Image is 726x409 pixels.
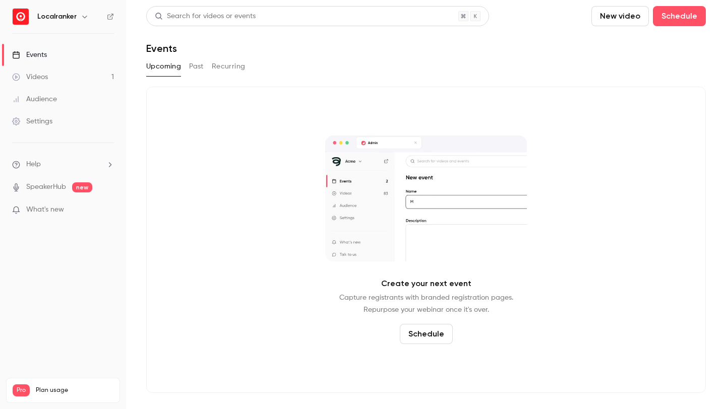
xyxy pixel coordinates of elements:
div: Events [12,50,47,60]
span: Pro [13,384,30,396]
li: help-dropdown-opener [12,159,114,170]
p: Create your next event [381,278,471,290]
button: New video [591,6,649,26]
div: Search for videos or events [155,11,256,22]
button: Upcoming [146,58,181,75]
h6: Localranker [37,12,77,22]
div: Videos [12,72,48,82]
span: Help [26,159,41,170]
h1: Events [146,42,177,54]
button: Recurring [212,58,246,75]
div: Settings [12,116,52,126]
img: Localranker [13,9,29,25]
button: Schedule [653,6,706,26]
button: Past [189,58,204,75]
span: Plan usage [36,386,113,394]
button: Schedule [400,324,453,344]
span: new [72,182,92,192]
a: SpeakerHub [26,182,66,192]
span: What's new [26,204,64,215]
p: Capture registrants with branded registration pages. Repurpose your webinar once it's over. [339,292,513,316]
div: Audience [12,94,57,104]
